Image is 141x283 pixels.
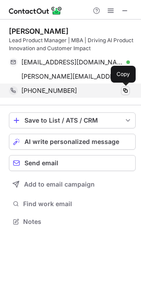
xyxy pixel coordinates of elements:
[9,27,68,36] div: [PERSON_NAME]
[21,72,123,80] span: [PERSON_NAME][EMAIL_ADDRESS][PERSON_NAME][DOMAIN_NAME]
[24,117,120,124] div: Save to List / ATS / CRM
[24,159,58,167] span: Send email
[9,112,136,128] button: save-profile-one-click
[23,218,132,226] span: Notes
[24,138,119,145] span: AI write personalized message
[9,155,136,171] button: Send email
[9,176,136,192] button: Add to email campaign
[9,198,136,210] button: Find work email
[23,200,132,208] span: Find work email
[21,58,123,66] span: [EMAIL_ADDRESS][DOMAIN_NAME]
[9,5,62,16] img: ContactOut v5.3.10
[24,181,95,188] span: Add to email campaign
[21,87,77,95] span: [PHONE_NUMBER]
[9,36,136,52] div: Lead Product Manager | MBA | Driving AI Product Innovation and Customer Impact
[9,134,136,150] button: AI write personalized message
[9,215,136,228] button: Notes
